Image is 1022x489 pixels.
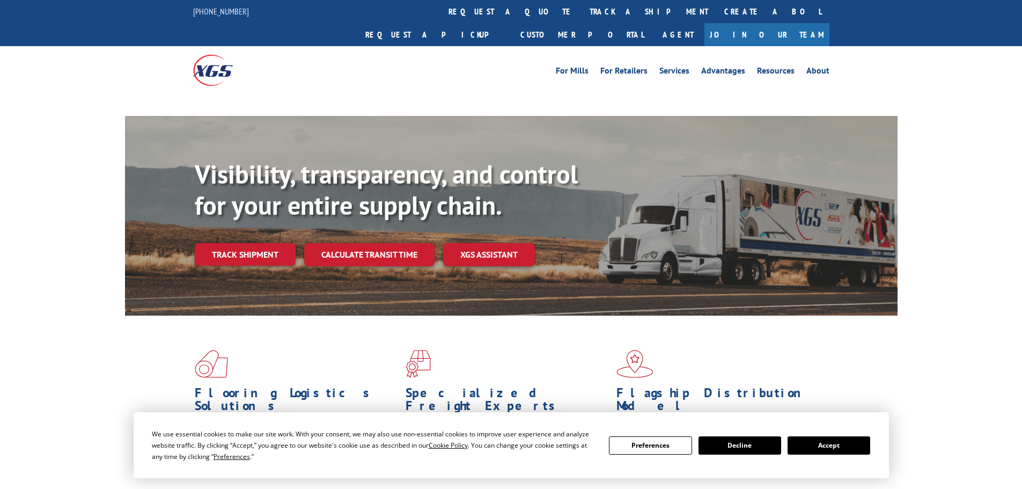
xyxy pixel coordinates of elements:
[195,386,398,418] h1: Flooring Logistics Solutions
[214,452,250,461] span: Preferences
[152,428,596,462] div: We use essential cookies to make our site work. With your consent, we may also use non-essential ...
[609,436,692,455] button: Preferences
[406,350,431,378] img: xgs-icon-focused-on-flooring-red
[195,243,296,266] a: Track shipment
[193,6,249,17] a: [PHONE_NUMBER]
[806,67,829,78] a: About
[616,350,653,378] img: xgs-icon-flagship-distribution-model-red
[406,386,608,418] h1: Specialized Freight Experts
[757,67,795,78] a: Resources
[616,386,819,418] h1: Flagship Distribution Model
[788,436,870,455] button: Accept
[195,157,578,222] b: Visibility, transparency, and control for your entire supply chain.
[512,23,652,46] a: Customer Portal
[195,350,228,378] img: xgs-icon-total-supply-chain-intelligence-red
[652,23,704,46] a: Agent
[556,67,589,78] a: For Mills
[429,441,468,450] span: Cookie Policy
[704,23,829,46] a: Join Our Team
[659,67,689,78] a: Services
[600,67,648,78] a: For Retailers
[134,412,889,478] div: Cookie Consent Prompt
[699,436,781,455] button: Decline
[357,23,512,46] a: Request a pickup
[304,243,435,266] a: Calculate transit time
[443,243,535,266] a: XGS ASSISTANT
[701,67,745,78] a: Advantages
